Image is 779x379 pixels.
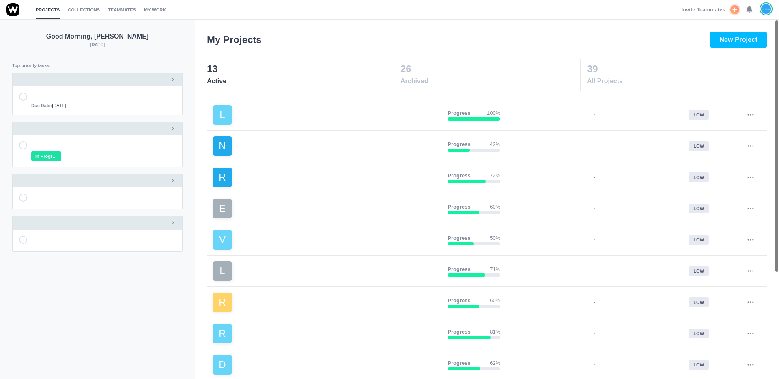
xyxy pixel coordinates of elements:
h3: My Projects [207,32,262,47]
p: 62% [490,359,500,367]
span: In Progress [31,151,61,162]
p: Progress [448,203,470,211]
a: R [213,168,441,187]
p: Top priority tasks: [12,62,183,69]
p: 81% [490,328,500,336]
div: low [689,172,709,183]
div: low [689,329,709,339]
div: N [213,136,232,156]
p: Progress [448,297,470,305]
p: 60% [490,203,500,211]
a: N [213,136,441,156]
a: E [213,199,441,218]
p: Progress [448,265,470,273]
div: low [689,141,709,151]
p: - [594,173,595,181]
span: All Projects [587,76,766,86]
p: 13 [207,62,393,76]
div: low [689,235,709,245]
span: Active [207,76,393,86]
div: L [213,105,232,125]
a: L [213,261,441,281]
p: [DATE] [12,41,183,48]
a: L [213,105,441,125]
div: low [689,204,709,214]
span: Invite Teammates: [682,6,727,14]
p: 50% [490,234,500,242]
div: L [213,261,232,281]
p: 26 [400,62,580,76]
strong: Due Date: [31,103,52,108]
p: - [594,111,595,119]
p: - [594,361,595,369]
p: 42% [490,140,500,149]
a: D [213,355,441,375]
div: R [213,324,232,343]
p: Progress [448,109,470,117]
p: Progress [448,172,470,180]
p: - [594,298,595,306]
span: Archived [400,76,580,86]
p: - [594,267,595,275]
div: R [213,168,232,187]
a: R [213,324,441,343]
p: - [594,142,595,150]
p: 100% [487,109,500,117]
p: - [594,236,595,244]
span: [DATE] [31,102,66,109]
p: 71% [490,265,500,273]
div: low [689,360,709,370]
div: low [689,297,709,308]
img: João Tosta [761,4,771,14]
button: New Project [710,32,767,48]
p: 39 [587,62,766,76]
p: - [594,205,595,213]
div: low [689,266,709,276]
p: Progress [448,359,470,367]
p: - [594,329,595,338]
div: E [213,199,232,218]
div: R [213,293,232,312]
a: V [213,230,441,250]
div: D [213,355,232,375]
div: V [213,230,232,250]
p: Good Morning, [PERSON_NAME] [12,32,183,41]
p: Progress [448,328,470,336]
p: Progress [448,140,470,149]
p: 72% [490,172,500,180]
p: Progress [448,234,470,242]
img: winio [6,3,19,16]
a: R [213,293,441,312]
div: low [689,110,709,120]
p: 60% [490,297,500,305]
